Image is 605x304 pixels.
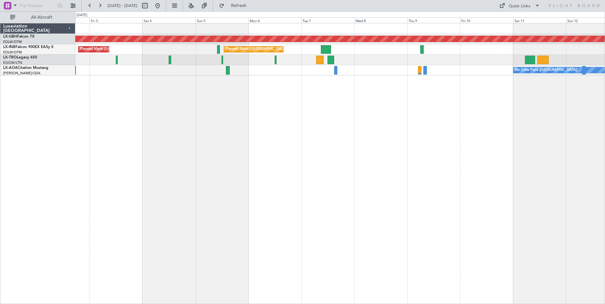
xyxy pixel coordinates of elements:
[77,13,87,18] div: [DATE]
[513,17,566,23] div: Sat 11
[16,15,67,20] span: All Aircraft
[108,3,137,9] span: [DATE] - [DATE]
[3,66,18,70] span: LX-AOA
[3,40,22,44] a: EDLW/DTM
[3,50,22,55] a: EDLW/DTM
[226,45,325,54] div: Planned Maint [GEOGRAPHIC_DATA] ([GEOGRAPHIC_DATA])
[142,17,195,23] div: Sat 4
[354,17,407,23] div: Wed 8
[80,45,140,54] div: Planned Maint [GEOGRAPHIC_DATA]
[3,60,22,65] a: EGGW/LTN
[226,3,252,8] span: Refresh
[3,35,17,39] span: LX-GBH
[3,56,17,59] span: LX-TRO
[407,17,460,23] div: Thu 9
[7,12,69,22] button: All Aircraft
[3,45,53,49] a: LX-INBFalcon 900EX EASy II
[515,65,577,75] div: No Crew Paris ([GEOGRAPHIC_DATA])
[509,3,530,9] div: Quick Links
[3,71,41,76] a: [PERSON_NAME]/QSA
[196,17,248,23] div: Sun 5
[3,35,34,39] a: LX-GBHFalcon 7X
[248,17,301,23] div: Mon 6
[496,1,543,11] button: Quick Links
[3,66,48,70] a: LX-AOACitation Mustang
[3,45,16,49] span: LX-INB
[460,17,513,23] div: Fri 10
[301,17,354,23] div: Tue 7
[3,56,37,59] a: LX-TROLegacy 650
[19,1,56,10] input: Trip Number
[90,17,142,23] div: Fri 3
[216,1,254,11] button: Refresh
